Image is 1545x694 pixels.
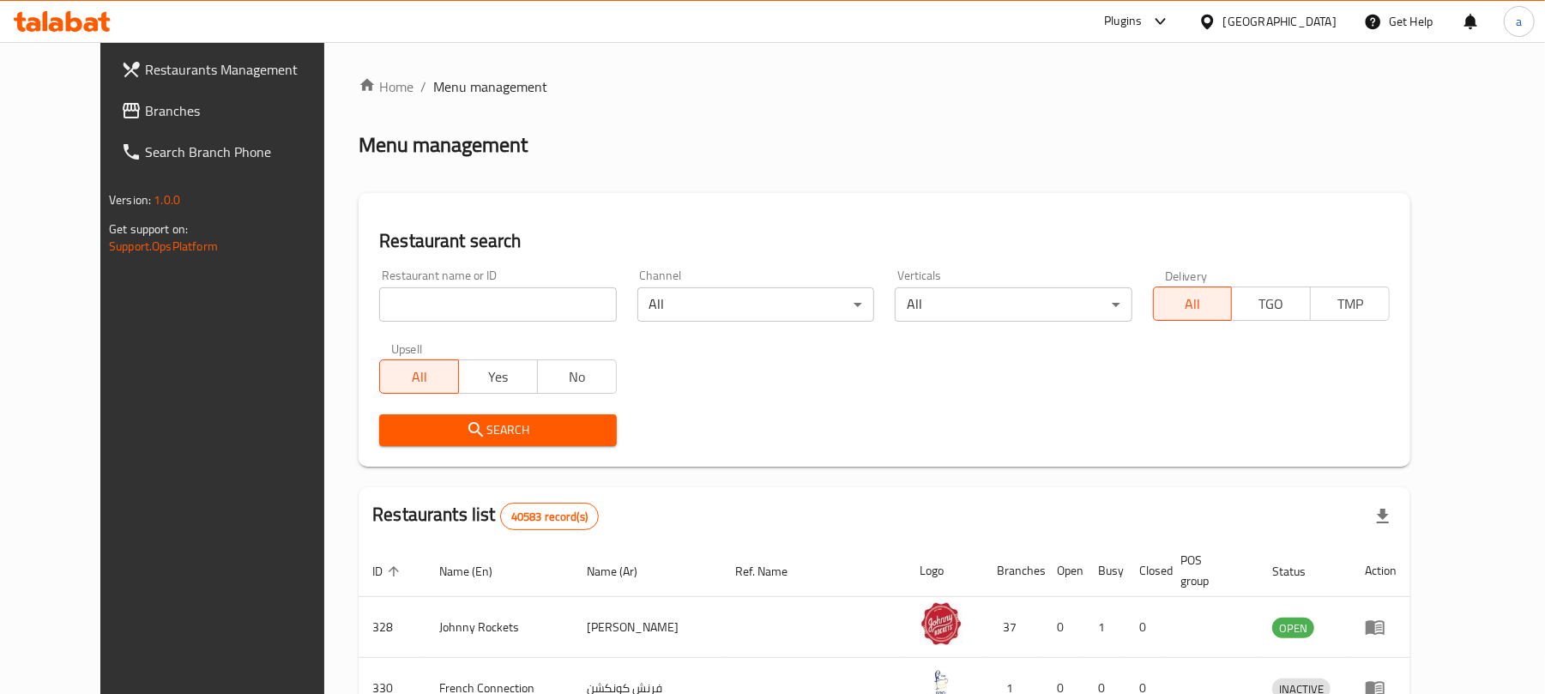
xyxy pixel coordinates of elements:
[1351,545,1410,597] th: Action
[1126,597,1167,658] td: 0
[573,597,722,658] td: [PERSON_NAME]
[1153,287,1233,321] button: All
[359,76,1410,97] nav: breadcrumb
[145,100,345,121] span: Branches
[387,365,452,389] span: All
[1104,11,1142,32] div: Plugins
[537,359,617,394] button: No
[393,419,602,441] span: Search
[1365,617,1397,637] div: Menu
[458,359,538,394] button: Yes
[433,76,547,97] span: Menu management
[1310,287,1390,321] button: TMP
[109,218,188,240] span: Get support on:
[545,365,610,389] span: No
[379,287,616,322] input: Search for restaurant name or ID..
[439,561,515,582] span: Name (En)
[145,59,345,80] span: Restaurants Management
[983,597,1043,658] td: 37
[1362,496,1403,537] div: Export file
[1231,287,1311,321] button: TGO
[372,502,599,530] h2: Restaurants list
[1126,545,1167,597] th: Closed
[983,545,1043,597] th: Branches
[466,365,531,389] span: Yes
[1043,597,1084,658] td: 0
[500,503,599,530] div: Total records count
[425,597,573,658] td: Johnny Rockets
[372,561,405,582] span: ID
[379,359,459,394] button: All
[379,414,616,446] button: Search
[920,602,963,645] img: Johnny Rockets
[109,235,218,257] a: Support.OpsPlatform
[1084,545,1126,597] th: Busy
[637,287,874,322] div: All
[1161,292,1226,317] span: All
[359,76,413,97] a: Home
[420,76,426,97] li: /
[1516,12,1522,31] span: a
[359,131,528,159] h2: Menu management
[906,545,983,597] th: Logo
[109,189,151,211] span: Version:
[1084,597,1126,658] td: 1
[1272,619,1314,638] span: OPEN
[1239,292,1304,317] span: TGO
[359,597,425,658] td: 328
[1318,292,1383,317] span: TMP
[391,342,423,354] label: Upsell
[107,90,359,131] a: Branches
[1223,12,1337,31] div: [GEOGRAPHIC_DATA]
[1043,545,1084,597] th: Open
[1180,550,1238,591] span: POS group
[736,561,811,582] span: Ref. Name
[1165,269,1208,281] label: Delivery
[107,131,359,172] a: Search Branch Phone
[587,561,660,582] span: Name (Ar)
[154,189,180,211] span: 1.0.0
[1272,561,1328,582] span: Status
[895,287,1132,322] div: All
[379,228,1390,254] h2: Restaurant search
[107,49,359,90] a: Restaurants Management
[501,509,598,525] span: 40583 record(s)
[145,142,345,162] span: Search Branch Phone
